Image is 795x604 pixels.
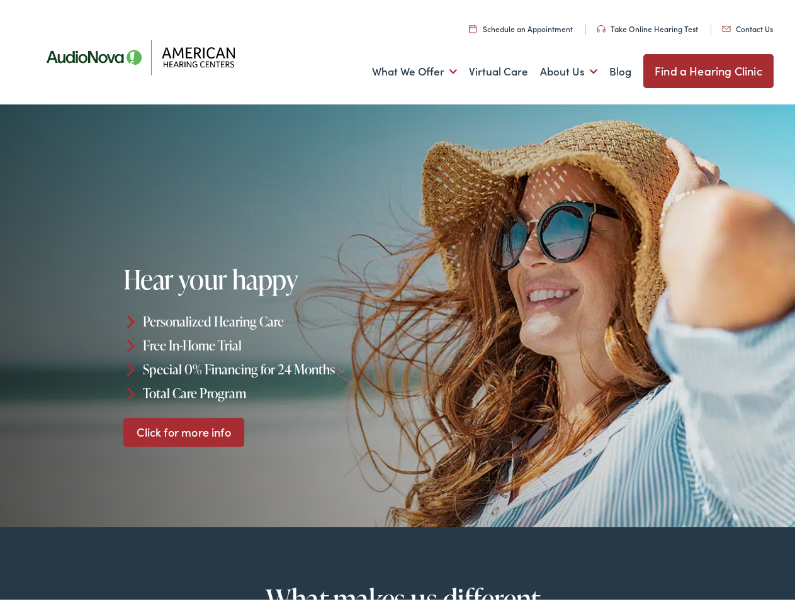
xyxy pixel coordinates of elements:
[123,330,402,354] li: Free In-Home Trial
[722,22,731,28] img: utility icon
[123,306,402,330] li: Personalized Hearing Care
[123,354,402,377] li: Special 0% Financing for 24 Months
[597,20,698,30] a: Take Online Hearing Test
[643,50,774,84] a: Find a Hearing Clinic
[469,20,573,30] a: Schedule an Appointment
[540,45,597,91] a: About Us
[123,414,245,444] a: Click for more info
[469,45,528,91] a: Virtual Care
[123,377,402,401] li: Total Care Program
[123,261,402,290] h1: Hear your happy
[597,21,606,29] img: utility icon
[609,45,631,91] a: Blog
[722,20,773,30] a: Contact Us
[469,21,476,29] img: utility icon
[372,45,457,91] a: What We Offer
